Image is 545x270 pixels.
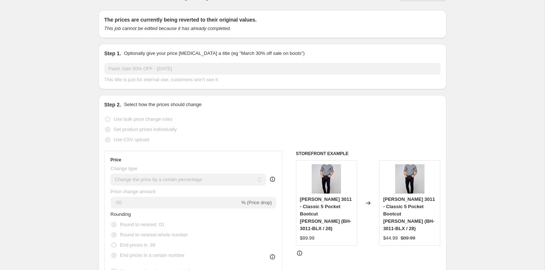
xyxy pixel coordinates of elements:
span: Use CSV upload [114,137,149,142]
input: 30% off holiday sale [104,63,441,75]
img: BH-3011-BLX-2986_72dpi_80x.jpg [395,164,424,194]
span: Price change amount [111,189,156,194]
span: End prices in .99 [120,242,156,248]
span: End prices in a certain number [120,252,185,258]
div: help [269,176,276,183]
h6: STOREFRONT EXAMPLE [296,151,441,157]
img: BH-3011-BLX-2986_72dpi_80x.jpg [312,164,341,194]
span: $89.99 [401,235,415,241]
span: Round to nearest whole number [120,232,188,237]
span: Use bulk price change rules [114,116,173,122]
span: Round to nearest .01 [120,222,164,227]
span: $89.99 [300,235,315,241]
h2: Step 2. [104,101,121,108]
h2: Step 1. [104,50,121,57]
span: [PERSON_NAME] 3011 - Classic 5 Pocket Bootcut [PERSON_NAME] (BH-3011-BLX / 28) [383,196,435,231]
h2: The prices are currently being reverted to their original values. [104,16,441,23]
span: This title is just for internal use, customers won't see it [104,77,218,82]
span: Change type [111,166,138,171]
input: -15 [111,197,240,209]
p: Select how the prices should change [124,101,201,108]
span: $44.99 [383,235,398,241]
i: This job cannot be edited because it has already completed. [104,26,231,31]
h3: Price [111,157,121,163]
span: Rounding [111,211,131,217]
span: % (Price drop) [241,200,272,205]
span: [PERSON_NAME] 3011 - Classic 5 Pocket Bootcut [PERSON_NAME] (BH-3011-BLX / 28) [300,196,352,231]
p: Optionally give your price [MEDICAL_DATA] a title (eg "March 30% off sale on boots") [124,50,304,57]
span: Set product prices individually [114,127,177,132]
